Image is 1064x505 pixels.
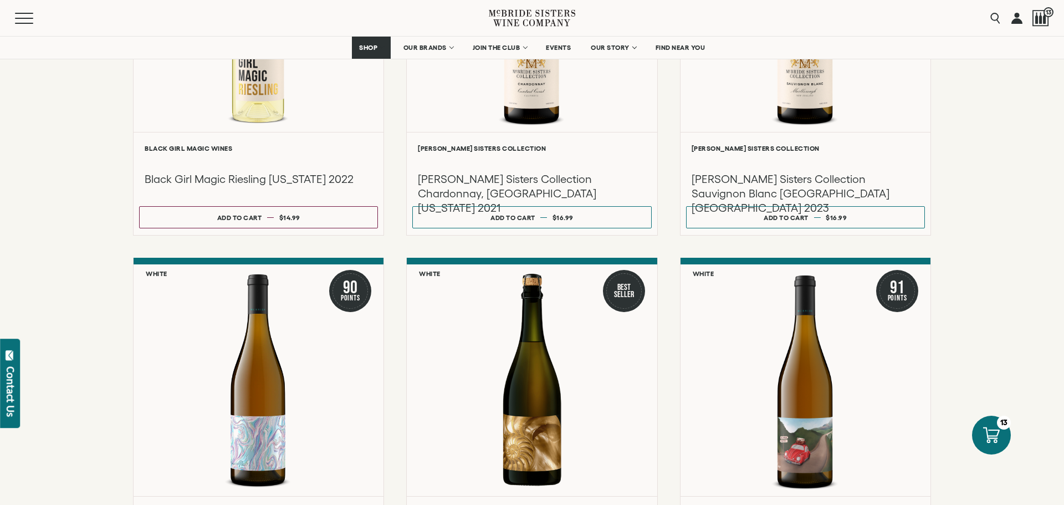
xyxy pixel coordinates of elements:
span: $16.99 [553,214,574,221]
h6: [PERSON_NAME] Sisters Collection [418,145,646,152]
a: OUR BRANDS [396,37,460,59]
button: Mobile Menu Trigger [15,13,55,24]
span: $16.99 [826,214,847,221]
button: Add to cart $16.99 [686,206,925,228]
span: $14.99 [279,214,300,221]
button: Add to cart $14.99 [139,206,378,228]
div: Add to cart [217,210,262,226]
h6: White [146,270,167,277]
h6: White [419,270,441,277]
a: OUR STORY [584,37,643,59]
a: SHOP [352,37,391,59]
h6: Black Girl Magic Wines [145,145,372,152]
h6: [PERSON_NAME] Sisters Collection [692,145,919,152]
span: EVENTS [546,44,571,52]
a: FIND NEAR YOU [648,37,713,59]
div: Add to cart [490,210,535,226]
span: OUR BRANDS [403,44,447,52]
span: SHOP [359,44,378,52]
a: JOIN THE CLUB [465,37,534,59]
h3: Black Girl Magic Riesling [US_STATE] 2022 [145,172,372,186]
div: 13 [997,416,1011,430]
div: Add to cart [764,210,809,226]
button: Add to cart $16.99 [412,206,651,228]
h3: [PERSON_NAME] Sisters Collection Chardonnay, [GEOGRAPHIC_DATA][US_STATE] 2021 [418,172,646,215]
span: OUR STORY [591,44,630,52]
div: Contact Us [5,366,16,417]
h6: White [693,270,714,277]
span: FIND NEAR YOU [656,44,705,52]
a: EVENTS [539,37,578,59]
h3: [PERSON_NAME] Sisters Collection Sauvignon Blanc [GEOGRAPHIC_DATA] [GEOGRAPHIC_DATA] 2023 [692,172,919,215]
span: 13 [1043,7,1053,17]
span: JOIN THE CLUB [473,44,520,52]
